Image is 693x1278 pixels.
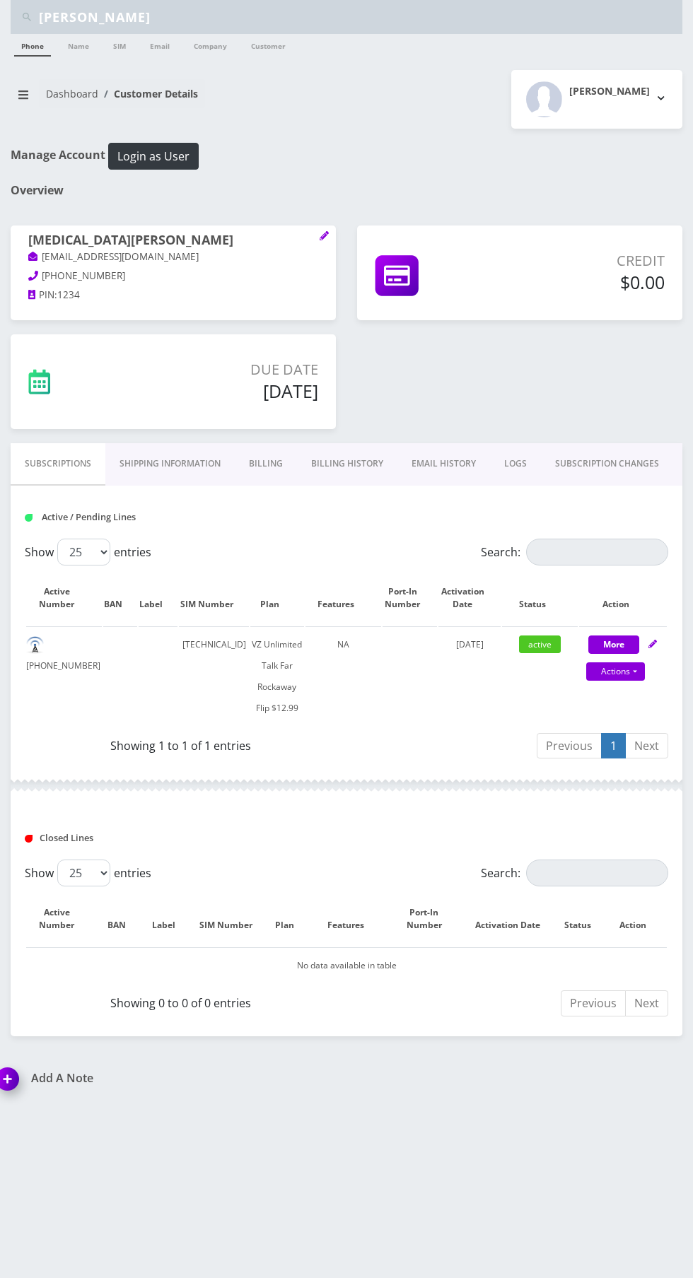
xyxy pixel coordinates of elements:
[11,79,336,119] nav: breadcrumb
[526,860,668,886] input: Search:
[244,34,293,55] a: Customer
[588,635,639,654] button: More
[61,34,96,55] a: Name
[28,288,57,303] a: PIN:
[625,733,668,759] a: Next
[502,571,578,625] th: Status: activate to sort column ascending
[472,892,557,946] th: Activation Date: activate to sort column ascending
[438,571,501,625] th: Activation Date: activate to sort column ascending
[11,143,682,170] h1: Manage Account
[11,184,682,197] h1: Overview
[106,34,133,55] a: SIM
[250,626,304,726] td: VZ Unlimited Talk Far Rockaway Flip $12.99
[28,233,318,250] h1: [MEDICAL_DATA][PERSON_NAME]
[559,892,612,946] th: Status: activate to sort column ascending
[25,732,336,754] div: Showing 1 to 1 of 1 entries
[25,989,336,1012] div: Showing 0 to 0 of 0 entries
[139,571,177,625] th: Label: activate to sort column ascending
[481,539,668,565] label: Search:
[625,990,668,1016] a: Next
[132,359,318,380] p: Due Date
[25,539,151,565] label: Show entries
[579,571,667,625] th: Action: activate to sort column ascending
[103,892,146,946] th: BAN: activate to sort column ascending
[25,512,225,522] h1: Active / Pending Lines
[103,571,137,625] th: BAN: activate to sort column ascending
[519,635,561,653] span: active
[537,733,602,759] a: Previous
[504,250,665,271] p: Credit
[235,443,297,484] a: Billing
[270,892,313,946] th: Plan: activate to sort column ascending
[392,892,471,946] th: Port-In Number: activate to sort column ascending
[98,86,198,101] li: Customer Details
[490,443,541,484] a: LOGS
[456,638,484,650] span: [DATE]
[11,443,105,486] a: Subscriptions
[179,571,249,625] th: SIM Number: activate to sort column ascending
[25,833,225,843] h1: Closed Lines
[39,4,679,30] input: Search Teltik
[397,443,490,484] a: EMAIL HISTORY
[146,892,195,946] th: Label: activate to sort column ascending
[25,835,33,843] img: Closed Lines
[197,892,269,946] th: SIM Number: activate to sort column ascending
[14,34,51,57] a: Phone
[613,892,667,946] th: Action : activate to sort column ascending
[105,443,235,484] a: Shipping Information
[105,147,199,163] a: Login as User
[25,514,33,522] img: Active / Pending Lines
[561,990,626,1016] a: Previous
[25,860,151,886] label: Show entries
[511,70,682,129] button: [PERSON_NAME]
[305,626,381,726] td: NA
[42,269,125,282] span: [PHONE_NUMBER]
[481,860,668,886] label: Search:
[28,250,199,264] a: [EMAIL_ADDRESS][DOMAIN_NAME]
[57,860,110,886] select: Showentries
[26,626,102,726] td: [PHONE_NUMBER]
[541,443,673,484] a: SUBSCRIPTION CHANGES
[179,626,249,726] td: [TECHNICAL_ID]
[57,539,110,565] select: Showentries
[132,380,318,401] h5: [DATE]
[305,571,381,625] th: Features: activate to sort column ascending
[297,443,397,484] a: Billing History
[504,271,665,293] h5: $0.00
[57,288,80,301] span: 1234
[601,733,626,759] a: 1
[586,662,645,681] a: Actions
[26,636,44,654] img: default.png
[26,892,102,946] th: Active Number: activate to sort column descending
[26,571,102,625] th: Active Number: activate to sort column ascending
[250,571,304,625] th: Plan: activate to sort column ascending
[526,539,668,565] input: Search:
[143,34,177,55] a: Email
[26,947,667,983] td: No data available in table
[46,87,98,100] a: Dashboard
[187,34,234,55] a: Company
[569,86,650,98] h2: [PERSON_NAME]
[383,571,438,625] th: Port-In Number: activate to sort column ascending
[315,892,390,946] th: Features: activate to sort column ascending
[108,143,199,170] button: Login as User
